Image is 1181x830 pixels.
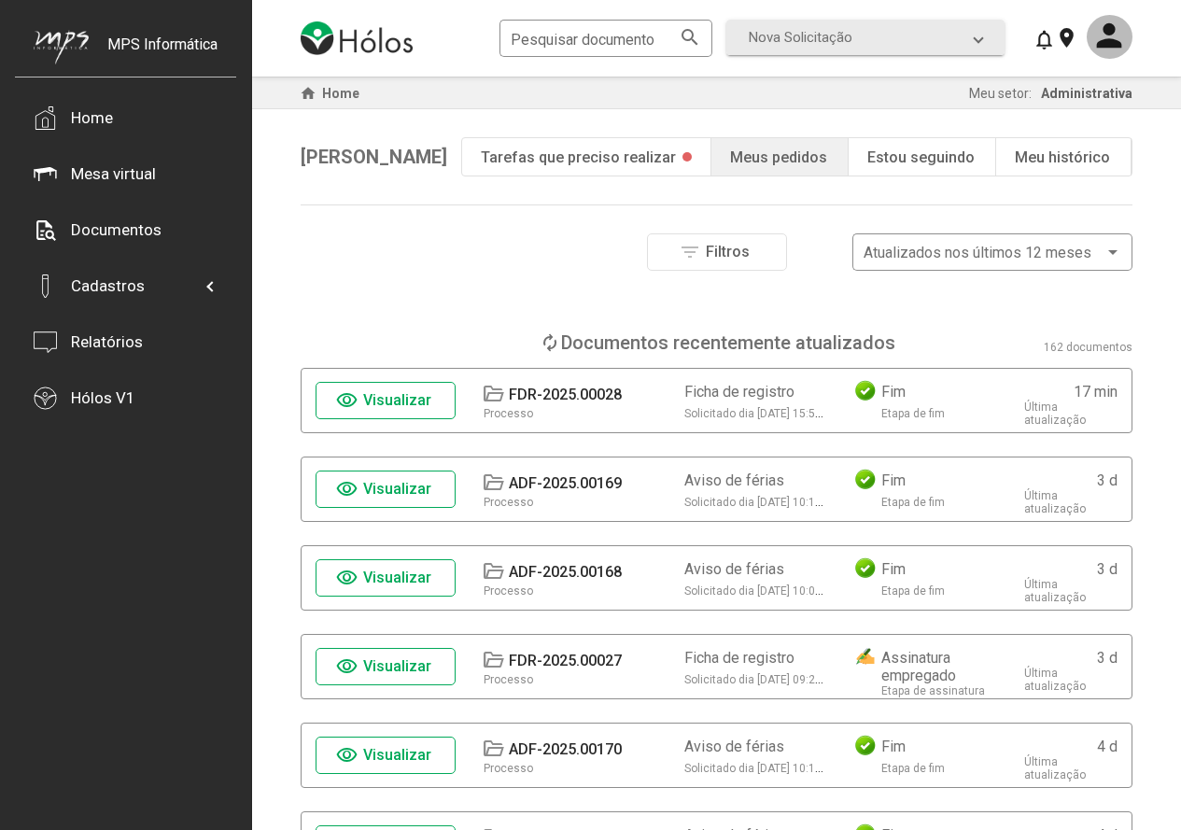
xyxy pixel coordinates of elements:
[363,746,431,764] span: Visualizar
[726,20,1005,55] mat-expansion-panel-header: Nova Solicitação
[484,584,533,598] div: Processo
[1024,401,1118,427] div: Última atualização
[1024,578,1118,604] div: Última atualização
[509,740,622,758] div: ADF-2025.00170
[509,474,622,492] div: ADF-2025.00169
[881,471,906,489] div: Fim
[363,657,431,675] span: Visualizar
[34,30,89,64] img: mps-image-cropped.png
[881,407,945,420] div: Etapa de fim
[730,148,827,166] div: Meus pedidos
[881,684,985,697] div: Etapa de assinatura
[363,391,431,409] span: Visualizar
[481,148,676,166] div: Tarefas que preciso realizar
[316,471,456,508] button: Visualizar
[1055,26,1077,49] mat-icon: location_on
[336,478,359,500] mat-icon: visibility
[1097,738,1118,755] div: 4 d
[301,21,413,55] img: logo-holos.png
[316,737,456,774] button: Visualizar
[679,241,701,263] mat-icon: filter_list
[71,220,162,239] div: Documentos
[1024,667,1118,693] div: Última atualização
[316,559,456,597] button: Visualizar
[881,584,945,598] div: Etapa de fim
[684,383,794,401] div: Ficha de registro
[864,244,1091,261] span: Atualizados nos últimos 12 meses
[297,82,319,105] mat-icon: home
[969,86,1032,101] span: Meu setor:
[1074,383,1118,401] div: 17 min
[316,382,456,419] button: Visualizar
[482,738,504,760] mat-icon: folder_open
[71,276,145,295] div: Cadastros
[881,560,906,578] div: Fim
[482,560,504,583] mat-icon: folder_open
[881,762,945,775] div: Etapa de fim
[316,648,456,685] button: Visualizar
[684,738,784,755] div: Aviso de férias
[881,383,906,401] div: Fim
[1024,755,1118,781] div: Última atualização
[336,744,359,767] mat-icon: visibility
[71,388,135,407] div: Hólos V1
[1044,341,1132,354] div: 162 documentos
[301,146,447,168] span: [PERSON_NAME]
[1015,148,1110,166] div: Meu histórico
[561,331,895,354] div: Documentos recentemente atualizados
[484,496,533,509] div: Processo
[482,649,504,671] mat-icon: folder_open
[1097,471,1118,489] div: 3 d
[539,331,561,354] mat-icon: loop
[484,673,533,686] div: Processo
[881,738,906,755] div: Fim
[1024,489,1118,515] div: Última atualização
[679,25,701,48] mat-icon: search
[322,86,359,101] span: Home
[107,35,218,82] div: MPS Informática
[484,762,533,775] div: Processo
[867,148,975,166] div: Estou seguindo
[509,563,622,581] div: ADF-2025.00168
[684,649,794,667] div: Ficha de registro
[706,243,750,260] span: Filtros
[749,29,852,46] span: Nova Solicitação
[482,383,504,405] mat-icon: folder_open
[1041,86,1132,101] span: Administrativa
[684,560,784,578] div: Aviso de férias
[363,480,431,498] span: Visualizar
[482,471,504,494] mat-icon: folder_open
[484,407,533,420] div: Processo
[509,386,622,403] div: FDR-2025.00028
[1097,649,1118,667] div: 3 d
[509,652,622,669] div: FDR-2025.00027
[336,567,359,589] mat-icon: visibility
[881,496,945,509] div: Etapa de fim
[71,164,156,183] div: Mesa virtual
[336,389,359,412] mat-icon: visibility
[363,569,431,586] span: Visualizar
[34,258,218,314] mat-expansion-panel-header: Cadastros
[71,108,113,127] div: Home
[684,471,784,489] div: Aviso de férias
[71,332,143,351] div: Relatórios
[336,655,359,678] mat-icon: visibility
[1097,560,1118,578] div: 3 d
[881,649,996,684] div: Assinatura empregado
[647,233,787,271] button: Filtros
